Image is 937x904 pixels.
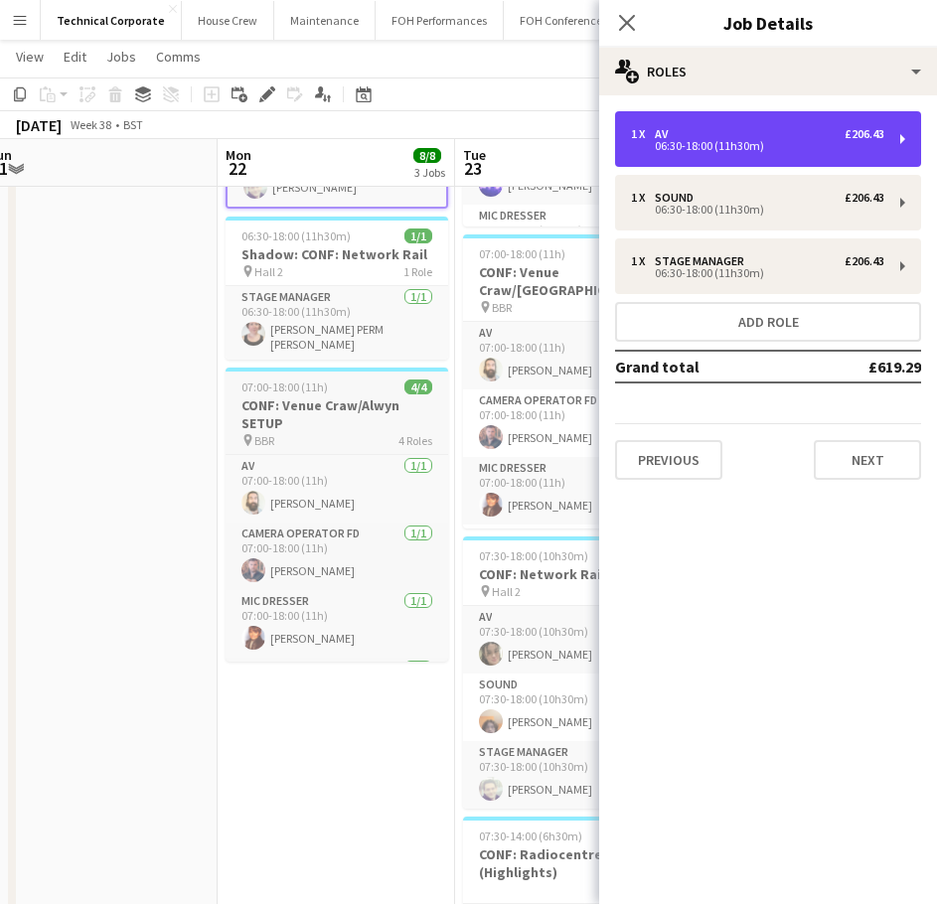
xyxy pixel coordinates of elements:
span: Mon [226,146,251,164]
div: AV [655,127,676,141]
span: Edit [64,48,86,66]
app-card-role: Stage Manager1/107:30-18:00 (10h30m)[PERSON_NAME] [463,741,686,809]
span: Jobs [106,48,136,66]
span: 8/8 [413,148,441,163]
h3: Shadow: CONF: Network Rail [226,245,448,263]
td: Grand total [615,351,803,382]
span: BBR [254,433,274,448]
app-card-role: AV1/107:00-18:00 (11h)[PERSON_NAME] [463,322,686,389]
h3: CONF: Venue Craw/Alwyn SETUP [226,396,448,432]
span: 22 [223,157,251,180]
app-card-role: Sound1/107:30-18:00 (10h30m)[PERSON_NAME] [463,674,686,741]
button: Add role [615,302,921,342]
button: Next [814,440,921,480]
app-card-role: Camera Operator FD1/107:00-18:00 (11h)[PERSON_NAME] [463,389,686,457]
div: BST [123,117,143,132]
div: 3 Jobs [414,165,445,180]
app-job-card: 07:00-18:00 (11h)4/4CONF: Venue Craw/Alwyn SETUP BBR4 RolesAV1/107:00-18:00 (11h)[PERSON_NAME]Cam... [226,368,448,662]
a: Comms [148,44,209,70]
div: Stage Manager [655,254,752,268]
a: View [8,44,52,70]
app-job-card: 06:30-18:00 (11h30m)1/1Shadow: CONF: Network Rail Hall 21 RoleStage Manager1/106:30-18:00 (11h30m... [226,217,448,360]
a: Edit [56,44,94,70]
button: House Crew [182,1,274,40]
app-card-role: Camera Operator FD1/107:00-18:00 (11h)[PERSON_NAME] [226,523,448,590]
div: 06:30-18:00 (11h30m) [631,268,884,278]
span: Hall 2 [254,264,283,279]
h3: CONF: Radiocentre (Highlights) [463,845,686,881]
span: 07:30-18:00 (10h30m) [479,548,588,563]
app-job-card: 07:00-18:00 (11h)5/5CONF: Venue Craw/[GEOGRAPHIC_DATA] BBR5 RolesAV1/107:00-18:00 (11h)[PERSON_NA... [463,234,686,528]
span: Week 38 [66,117,115,132]
span: Comms [156,48,201,66]
span: 1 Role [403,264,432,279]
div: £206.43 [845,191,884,205]
span: BBR [492,300,512,315]
h3: Job Details [599,10,937,36]
span: 07:30-14:00 (6h30m) [479,829,582,843]
button: FOH Performances [376,1,504,40]
span: 06:30-18:00 (11h30m) [241,228,351,243]
app-card-role: AV1/107:00-18:00 (11h)[PERSON_NAME] [226,455,448,523]
div: 06:30-18:00 (11h30m) [631,141,884,151]
span: 07:00-18:00 (11h) [241,379,328,394]
button: Technical Corporate [41,1,182,40]
app-card-role: AV1/107:30-18:00 (10h30m)[PERSON_NAME] [463,606,686,674]
a: Jobs [98,44,144,70]
h3: CONF: Network Rail [463,565,686,583]
div: Roles [599,48,937,95]
div: 1 x [631,127,655,141]
app-card-role: Stage Manager1/106:30-18:00 (11h30m)[PERSON_NAME] PERM [PERSON_NAME] [226,286,448,360]
app-job-card: 07:30-18:00 (10h30m)3/3CONF: Network Rail Hall 23 RolesAV1/107:30-18:00 (10h30m)[PERSON_NAME]Soun... [463,536,686,809]
app-card-role: Recording Engineer FD1/1 [463,525,686,598]
span: 1/1 [404,228,432,243]
span: 4 Roles [398,433,432,448]
span: 07:00-18:00 (11h) [479,246,565,261]
button: FOH Conferences [504,1,624,40]
app-card-role: Sound1/1 [226,658,448,731]
app-card-role: Mic Dresser1/105:30-14:00 (8h30m) [463,205,686,272]
div: £206.43 [845,127,884,141]
div: 1 x [631,191,655,205]
span: Tue [463,146,486,164]
div: 06:30-18:00 (11h30m) [631,205,884,215]
button: Previous [615,440,722,480]
span: View [16,48,44,66]
div: Sound [655,191,702,205]
span: 23 [460,157,486,180]
span: 4/4 [404,379,432,394]
h3: CONF: Venue Craw/[GEOGRAPHIC_DATA] [463,263,686,299]
td: £619.29 [803,351,921,382]
div: [DATE] [16,115,62,135]
button: Maintenance [274,1,376,40]
span: Hall 2 [492,584,521,599]
div: £206.43 [845,254,884,268]
app-card-role: Mic Dresser1/107:00-18:00 (11h)[PERSON_NAME] [463,457,686,525]
div: 1 x [631,254,655,268]
app-card-role: Mic Dresser1/107:00-18:00 (11h)[PERSON_NAME] [226,590,448,658]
